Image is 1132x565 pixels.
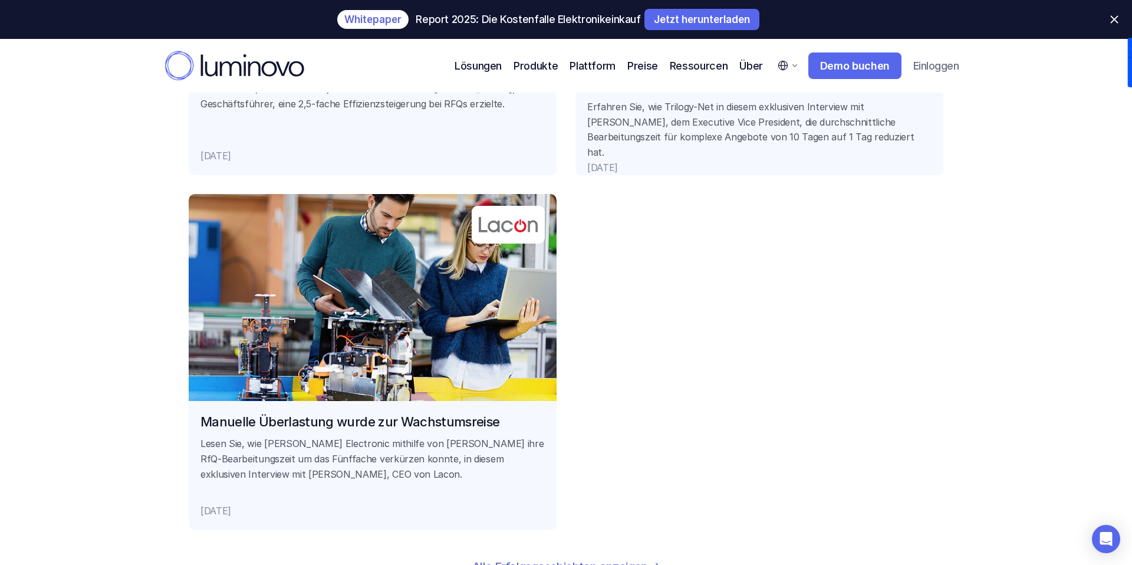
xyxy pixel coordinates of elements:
[189,194,557,530] a: Lacon-LogoManuelle Überlastung wurde zur WachstumsreiseLesen Sie, wie [PERSON_NAME] Electronic mi...
[514,58,558,74] p: Produkte
[820,60,890,73] p: Demo buchen
[570,58,616,74] p: Plattform
[913,60,959,73] p: Einloggen
[416,14,640,25] p: Report 2025: Die Kostenfalle Elektronikeinkauf
[1092,525,1120,553] div: Open Intercom Messenger
[739,58,763,74] p: Über
[455,58,502,74] p: Lösungen
[654,15,750,24] p: Jetzt herunterladen
[808,52,901,80] a: Demo buchen
[344,15,402,24] p: Whitepaper
[644,9,759,30] a: Jetzt herunterladen
[905,54,967,78] a: Einloggen
[670,58,728,74] p: Ressourcen
[627,58,658,74] a: Preise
